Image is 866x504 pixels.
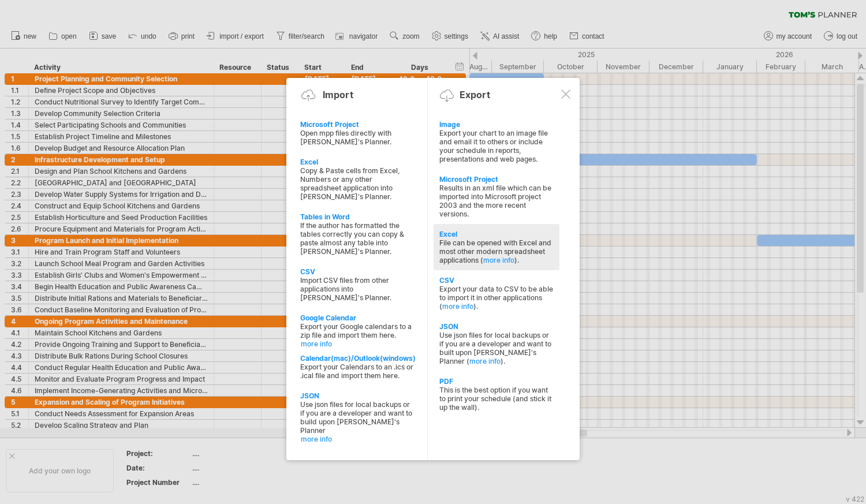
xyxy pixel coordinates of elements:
[439,129,554,163] div: Export your chart to an image file and email it to others or include your schedule in reports, pr...
[469,357,501,365] a: more info
[439,386,554,412] div: This is the best option if you want to print your schedule (and stick it up the wall).
[439,322,554,331] div: JSON
[300,166,415,201] div: Copy & Paste cells from Excel, Numbers or any other spreadsheet application into [PERSON_NAME]'s ...
[301,339,415,348] a: more info
[323,89,353,100] div: Import
[300,212,415,221] div: Tables in Word
[301,435,415,443] a: more info
[439,276,554,285] div: CSV
[439,120,554,129] div: Image
[439,285,554,311] div: Export your data to CSV to be able to import it in other applications ( ).
[439,230,554,238] div: Excel
[439,331,554,365] div: Use json files for local backups or if you are a developer and want to built upon [PERSON_NAME]'s...
[300,221,415,256] div: If the author has formatted the tables correctly you can copy & paste almost any table into [PERS...
[439,184,554,218] div: Results in an xml file which can be imported into Microsoft project 2003 and the more recent vers...
[439,175,554,184] div: Microsoft Project
[300,158,415,166] div: Excel
[439,238,554,264] div: File can be opened with Excel and most other modern spreadsheet applications ( ).
[439,377,554,386] div: PDF
[483,256,514,264] a: more info
[442,302,473,311] a: more info
[460,89,490,100] div: Export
